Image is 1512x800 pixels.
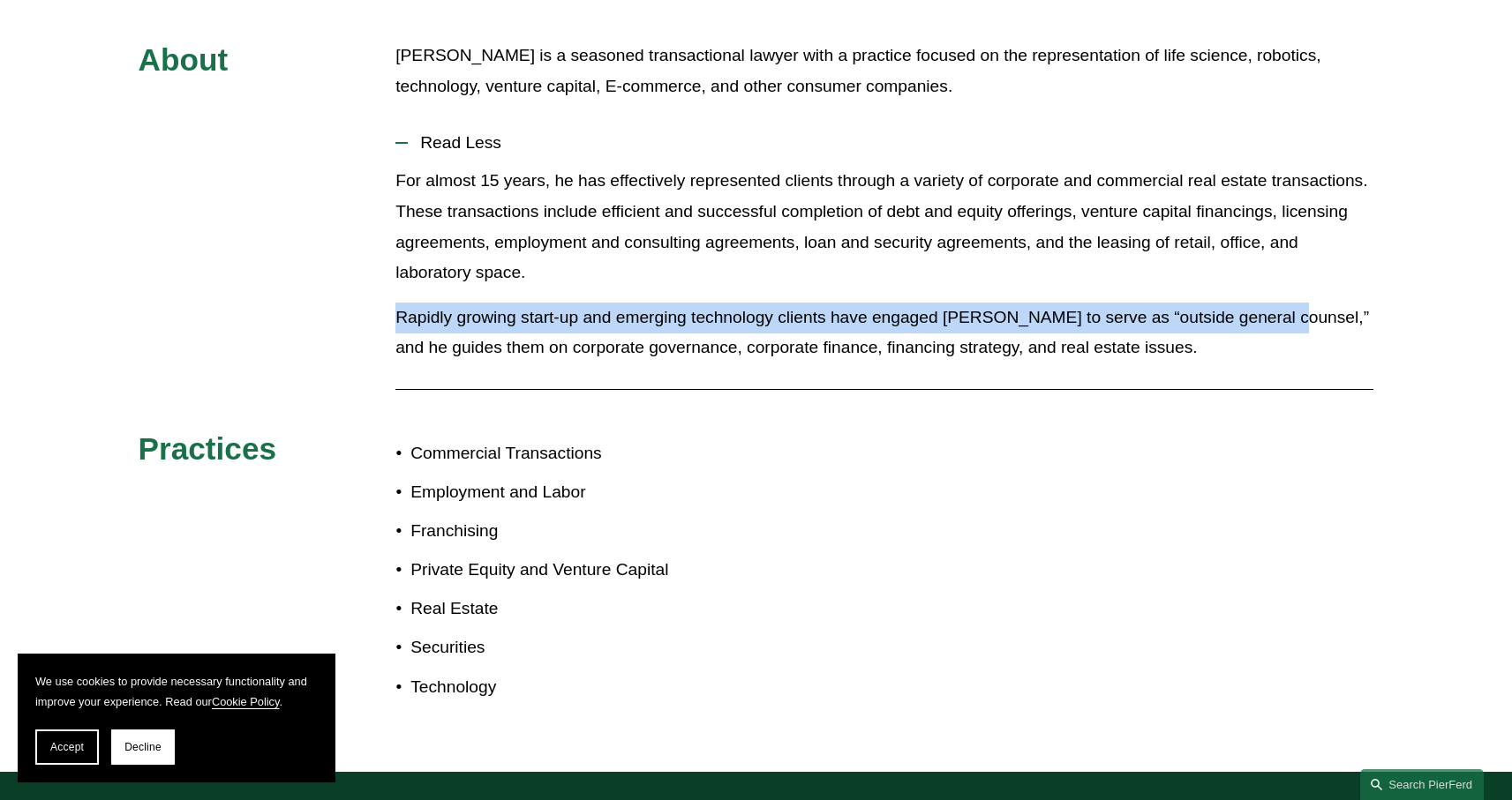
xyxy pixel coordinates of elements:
[50,741,84,753] span: Accept
[395,166,1373,376] div: Read Less
[395,166,1373,288] p: For almost 15 years, he has effectively represented clients through a variety of corporate and co...
[410,438,756,469] p: Commercial Transactions
[124,741,162,753] span: Decline
[410,555,756,586] p: Private Equity and Venture Capital
[410,632,756,663] p: Securities
[408,133,1373,153] span: Read Less
[395,120,1373,166] button: Read Less
[35,729,99,765] button: Accept
[1360,769,1484,800] a: Search this site
[395,41,1373,101] p: [PERSON_NAME] is a seasoned transactional lawyer with a practice focused on the representation of...
[139,431,277,466] span: Practices
[410,672,756,703] p: Technology
[410,516,756,547] p: Franchising
[35,671,318,712] p: We use cookies to provide necessary functionality and improve your experience. Read our .
[395,303,1373,363] p: Rapidly growing start-up and emerging technology clients have engaged [PERSON_NAME] to serve as “...
[18,654,335,782] section: Cookie banner
[410,594,756,624] p: Real Estate
[139,42,229,77] span: About
[410,477,756,508] p: Employment and Labor
[111,729,175,765] button: Decline
[212,695,280,708] a: Cookie Policy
